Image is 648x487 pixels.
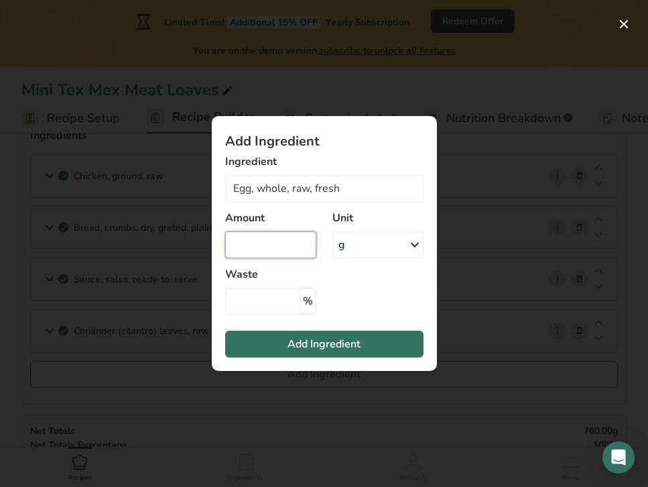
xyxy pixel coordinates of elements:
[287,336,361,352] span: Add Ingredient
[602,441,635,474] div: Open Intercom Messenger
[338,237,345,253] div: g
[225,266,316,282] label: Waste
[225,175,424,202] input: Add Ingredient
[332,210,424,226] label: Unit
[225,135,424,148] h1: Add Ingredient
[225,154,424,170] label: Ingredient
[225,331,424,358] button: Add Ingredient
[225,210,316,226] label: Amount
